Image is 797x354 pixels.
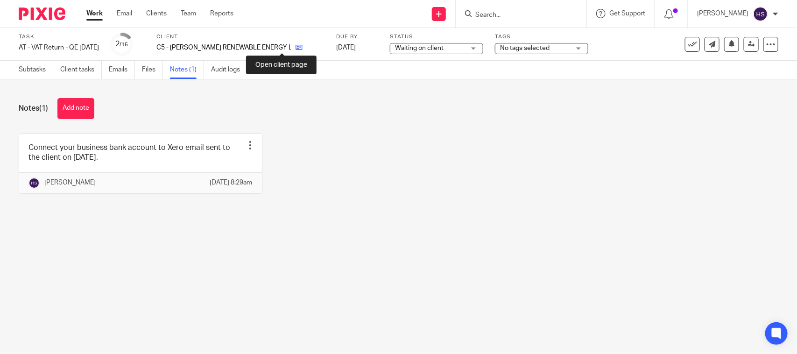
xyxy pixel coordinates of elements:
div: 2 [116,39,128,50]
span: Waiting on client [395,45,444,51]
h1: Notes [19,104,48,113]
p: C5 - [PERSON_NAME] RENEWABLE ENERGY LIMITED [156,43,291,52]
a: Notes (1) [170,61,204,79]
a: Team [181,9,196,18]
div: AT - VAT Return - QE 31-07-2025 [19,43,99,52]
a: Audit logs [211,61,247,79]
div: AT - VAT Return - QE [DATE] [19,43,99,52]
img: svg%3E [28,177,40,189]
a: Clients [146,9,167,18]
label: Tags [495,33,588,41]
img: Pixie [19,7,65,20]
button: Add note [57,98,94,119]
span: No tags selected [500,45,550,51]
label: Due by [336,33,378,41]
a: Work [86,9,103,18]
a: Email [117,9,132,18]
label: Status [390,33,483,41]
span: [DATE] [336,44,356,51]
p: [DATE] 8:29am [210,178,253,187]
p: [PERSON_NAME] [697,9,748,18]
img: svg%3E [753,7,768,21]
a: Files [142,61,163,79]
a: Client tasks [60,61,102,79]
a: Subtasks [19,61,53,79]
label: Task [19,33,99,41]
a: Reports [210,9,233,18]
span: (1) [39,105,48,112]
a: Emails [109,61,135,79]
label: Client [156,33,324,41]
input: Search [474,11,558,20]
p: [PERSON_NAME] [44,178,96,187]
small: /15 [120,42,128,47]
span: Get Support [609,10,645,17]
